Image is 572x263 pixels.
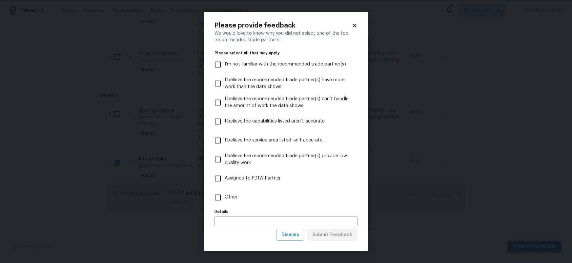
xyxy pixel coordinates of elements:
[225,96,352,109] span: I believe the recommended trade partner(s) can’t handle the amount of work the data shows
[225,175,281,182] span: Assigned to PD1W Partner
[225,194,237,201] span: Other
[225,61,346,68] span: I’m not familiar with the recommended trade partner(s)
[214,210,357,214] label: Details
[225,153,352,166] span: I believe the recommended trade partner(s) provide low quality work
[214,51,357,55] legend: Please select all that may apply
[214,30,357,43] div: We would love to know why you did not select one of the top recommended trade partners.
[225,77,352,90] span: I believe the recommended trade partner(s) have more work than the data shows
[214,22,352,29] h2: Please provide feedback
[225,137,322,144] span: I believe the service area listed isn’t accurate
[225,118,325,125] span: I believe the capabilities listed aren’t accurate
[276,229,304,241] button: Dismiss
[281,231,299,239] span: Dismiss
